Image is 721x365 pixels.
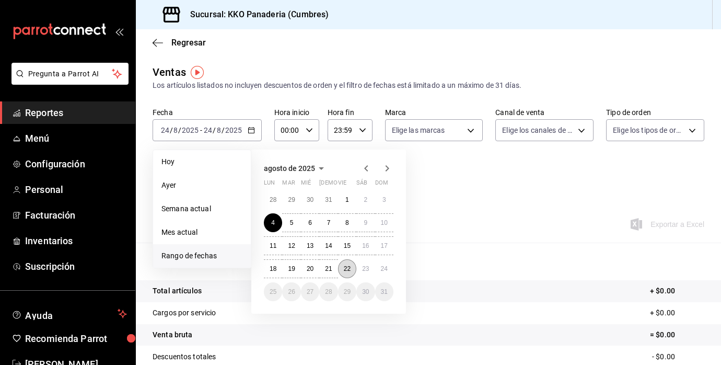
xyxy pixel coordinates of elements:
button: 19 de agosto de 2025 [282,259,300,278]
span: Menú [25,131,127,145]
abbr: 16 de agosto de 2025 [362,242,369,249]
abbr: 5 de agosto de 2025 [290,219,294,226]
button: 7 de agosto de 2025 [319,213,338,232]
span: Ayer [161,180,242,191]
label: Canal de venta [495,109,594,116]
button: 28 de julio de 2025 [264,190,282,209]
button: 31 de agosto de 2025 [375,282,393,301]
a: Pregunta a Parrot AI [7,76,129,87]
abbr: lunes [264,179,275,190]
span: / [178,126,181,134]
button: 18 de agosto de 2025 [264,259,282,278]
abbr: 28 de agosto de 2025 [325,288,332,295]
span: Elige los tipos de orden [613,125,685,135]
button: 28 de agosto de 2025 [319,282,338,301]
span: / [170,126,173,134]
button: 30 de agosto de 2025 [356,282,375,301]
span: Hoy [161,156,242,167]
abbr: 8 de agosto de 2025 [345,219,349,226]
button: 5 de agosto de 2025 [282,213,300,232]
abbr: 21 de agosto de 2025 [325,265,332,272]
abbr: viernes [338,179,346,190]
span: Elige las marcas [392,125,445,135]
button: 13 de agosto de 2025 [301,236,319,255]
button: 15 de agosto de 2025 [338,236,356,255]
button: 14 de agosto de 2025 [319,236,338,255]
p: - $0.00 [652,351,704,362]
button: 22 de agosto de 2025 [338,259,356,278]
abbr: 25 de agosto de 2025 [270,288,276,295]
abbr: 7 de agosto de 2025 [327,219,331,226]
button: 2 de agosto de 2025 [356,190,375,209]
span: Regresar [171,38,206,48]
button: 1 de agosto de 2025 [338,190,356,209]
abbr: sábado [356,179,367,190]
button: 6 de agosto de 2025 [301,213,319,232]
abbr: 15 de agosto de 2025 [344,242,351,249]
abbr: 28 de julio de 2025 [270,196,276,203]
p: Total artículos [153,286,202,296]
span: Recomienda Parrot [25,332,127,346]
button: agosto de 2025 [264,162,328,175]
p: Venta bruta [153,329,192,340]
button: open_drawer_menu [115,27,123,36]
label: Fecha [153,109,262,116]
abbr: 31 de agosto de 2025 [381,288,388,295]
abbr: 4 de agosto de 2025 [271,219,275,226]
img: Tooltip marker [191,66,204,79]
abbr: 24 de agosto de 2025 [381,265,388,272]
p: + $0.00 [650,286,704,296]
button: 23 de agosto de 2025 [356,259,375,278]
div: Ventas [153,64,186,80]
abbr: 1 de agosto de 2025 [345,196,349,203]
p: = $0.00 [650,329,704,340]
abbr: 6 de agosto de 2025 [308,219,312,226]
abbr: miércoles [301,179,311,190]
span: Semana actual [161,203,242,214]
label: Tipo de orden [606,109,704,116]
button: 4 de agosto de 2025 [264,213,282,232]
abbr: 14 de agosto de 2025 [325,242,332,249]
span: Pregunta a Parrot AI [28,69,112,79]
label: Hora inicio [274,109,319,116]
abbr: 2 de agosto de 2025 [364,196,367,203]
span: Personal [25,182,127,197]
abbr: 17 de agosto de 2025 [381,242,388,249]
span: Mes actual [161,227,242,238]
button: 30 de julio de 2025 [301,190,319,209]
span: Elige los canales de venta [502,125,574,135]
button: 8 de agosto de 2025 [338,213,356,232]
input: ---- [181,126,199,134]
span: Reportes [25,106,127,120]
p: Descuentos totales [153,351,216,362]
button: 29 de julio de 2025 [282,190,300,209]
abbr: domingo [375,179,388,190]
abbr: 26 de agosto de 2025 [288,288,295,295]
abbr: 30 de agosto de 2025 [362,288,369,295]
abbr: 10 de agosto de 2025 [381,219,388,226]
abbr: martes [282,179,295,190]
span: Suscripción [25,259,127,273]
button: 9 de agosto de 2025 [356,213,375,232]
input: ---- [225,126,242,134]
span: - [200,126,202,134]
span: / [213,126,216,134]
button: 29 de agosto de 2025 [338,282,356,301]
abbr: 9 de agosto de 2025 [364,219,367,226]
abbr: 29 de agosto de 2025 [344,288,351,295]
span: Rango de fechas [161,250,242,261]
button: Regresar [153,38,206,48]
span: Ayuda [25,307,113,320]
abbr: 19 de agosto de 2025 [288,265,295,272]
abbr: 13 de agosto de 2025 [307,242,313,249]
abbr: 18 de agosto de 2025 [270,265,276,272]
span: agosto de 2025 [264,164,315,173]
label: Marca [385,109,483,116]
button: 10 de agosto de 2025 [375,213,393,232]
abbr: 3 de agosto de 2025 [382,196,386,203]
button: 26 de agosto de 2025 [282,282,300,301]
label: Hora fin [328,109,373,116]
button: 17 de agosto de 2025 [375,236,393,255]
abbr: 27 de agosto de 2025 [307,288,313,295]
